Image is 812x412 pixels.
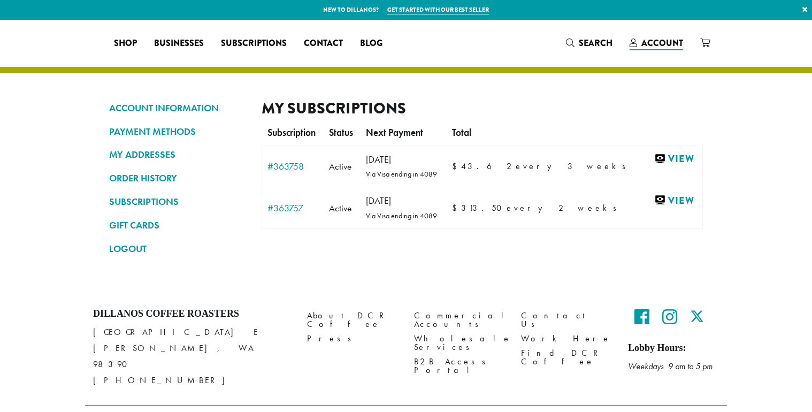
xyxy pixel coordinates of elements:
td: Active [324,146,361,187]
h5: Lobby Hours: [628,342,719,354]
a: View [654,152,697,166]
td: every 2 weeks [447,187,648,229]
span: Subscription [267,127,316,139]
a: ACCOUNT INFORMATION [109,99,246,117]
span: Shop [114,37,137,50]
span: Account [641,37,683,49]
td: [DATE] [361,146,447,187]
a: Commercial Accounts [414,308,505,331]
a: Get started with our best seller [387,5,489,14]
a: ORDER HISTORY [109,169,246,187]
a: Find DCR Coffee [521,346,612,369]
span: Contact [304,37,343,50]
span: Subscriptions [221,37,287,50]
td: [DATE] [361,187,447,229]
a: About DCR Coffee [307,308,398,331]
a: Contact Us [521,308,612,331]
h2: My Subscriptions [262,99,703,118]
a: #363757 [267,203,318,213]
a: #363758 [267,162,318,171]
p: [GEOGRAPHIC_DATA] E [PERSON_NAME], WA 98390 [PHONE_NUMBER] [93,324,291,388]
a: LOGOUT [109,240,246,258]
td: Active [324,187,361,229]
a: Press [307,332,398,346]
a: Shop [105,35,145,52]
a: Search [557,34,621,52]
span: Next Payment [366,127,423,139]
a: MY ADDRESSES [109,146,246,164]
a: Wholesale Services [414,332,505,355]
a: SUBSCRIPTIONS [109,193,246,211]
h4: Dillanos Coffee Roasters [93,308,291,320]
small: Via Visa ending in 4089 [366,169,437,179]
span: $ [452,202,461,213]
span: 43.62 [452,161,516,172]
a: View [654,194,697,207]
nav: Account pages [109,99,246,266]
span: $ [452,161,461,172]
span: Blog [360,37,382,50]
a: GIFT CARDS [109,216,246,234]
span: Status [329,127,353,139]
a: Work Here [521,332,612,346]
td: every 3 weeks [447,146,648,187]
small: Via Visa ending in 4089 [366,211,437,220]
span: 313.50 [452,202,507,213]
span: Search [579,37,612,49]
em: Weekdays 9 am to 5 pm [628,361,713,372]
a: B2B Access Portal [414,355,505,378]
span: Businesses [154,37,204,50]
span: Total [452,127,471,139]
a: PAYMENT METHODS [109,123,246,141]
